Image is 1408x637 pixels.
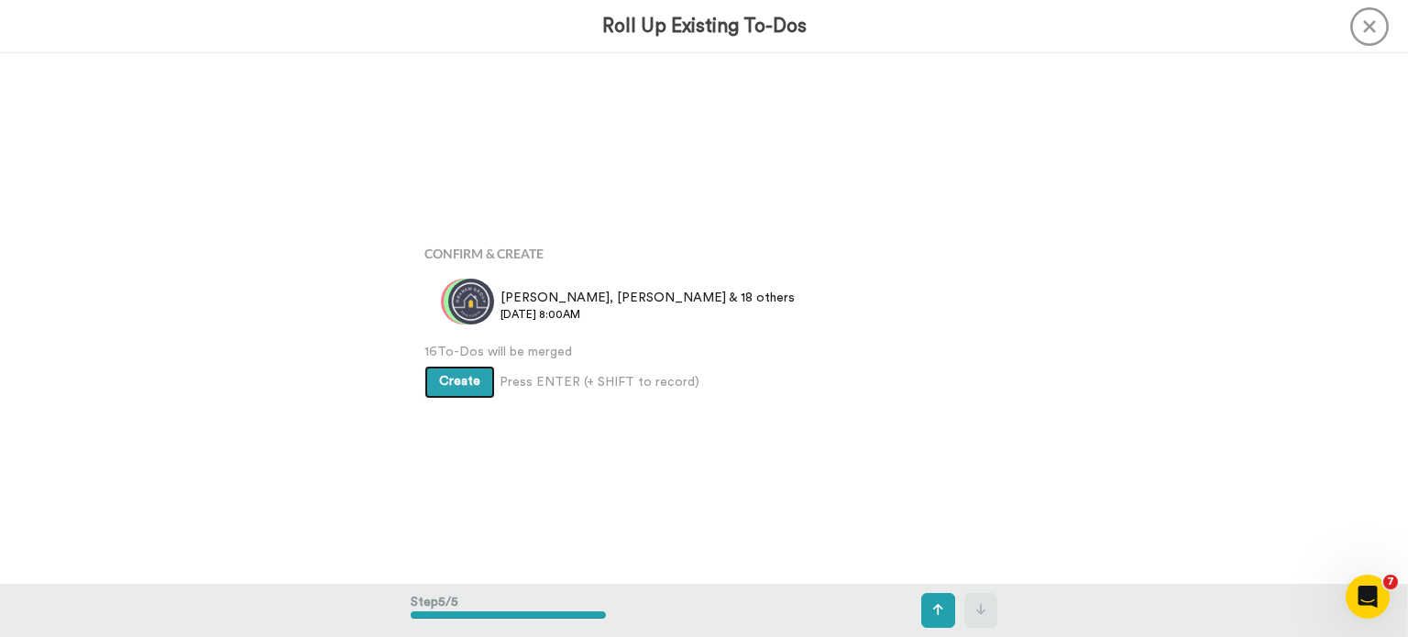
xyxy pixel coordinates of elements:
button: Create [424,366,495,399]
span: [PERSON_NAME], [PERSON_NAME] & 18 others [500,289,795,307]
span: 16 To-Dos will be merged [424,343,984,361]
div: Step 5 / 5 [411,584,606,637]
span: Press ENTER (+ SHIFT to record) [500,373,699,391]
img: acd1381c-d6dc-459d-bd4f-56949d546b01.png [448,279,494,324]
img: kr.png [444,279,489,324]
span: [DATE] 8:00AM [500,307,795,322]
img: ka.png [441,279,487,324]
span: 7 [1383,575,1398,589]
iframe: Intercom live chat [1346,575,1390,619]
h4: Confirm & Create [424,247,984,260]
span: Create [439,375,480,388]
h3: Roll Up Existing To-Dos [602,16,807,37]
